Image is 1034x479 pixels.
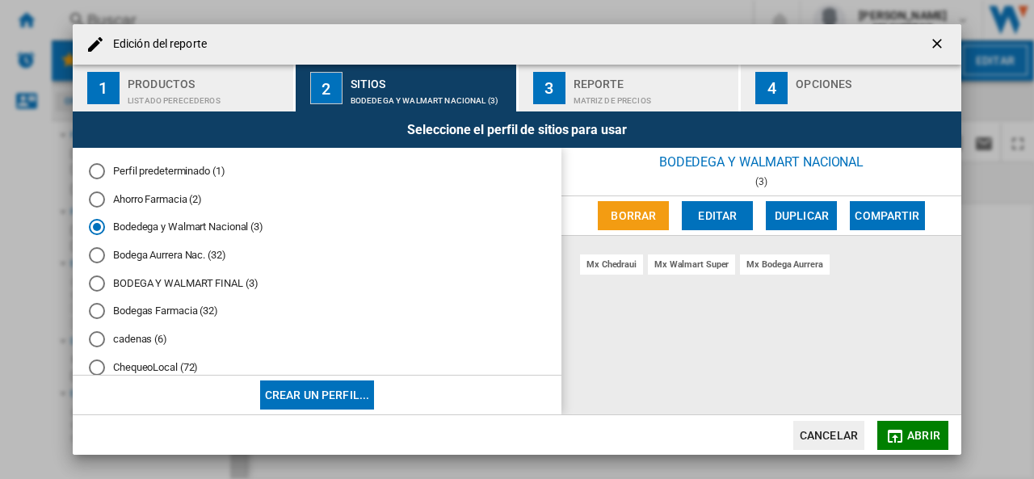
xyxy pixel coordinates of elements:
[598,201,669,230] button: Borrar
[128,71,287,88] div: Productos
[260,380,375,410] button: Crear un perfil...
[351,71,510,88] div: Sitios
[519,65,741,111] button: 3 Reporte Matriz de precios
[89,191,545,207] md-radio-button: Ahorro Farmacia (2)
[850,201,924,230] button: Compartir
[574,71,733,88] div: Reporte
[793,421,864,450] button: Cancelar
[89,332,545,347] md-radio-button: cadenas (6)
[89,304,545,319] md-radio-button: Bodegas Farmacia (32)
[87,72,120,104] div: 1
[89,248,545,263] md-radio-button: Bodega Aurrera Nac. (32)
[877,421,948,450] button: Abrir
[755,72,788,104] div: 4
[73,65,295,111] button: 1 Productos Listado Perecederos
[73,111,961,148] div: Seleccione el perfil de sitios para usar
[561,148,961,176] div: Bodedega y Walmart Nacional
[766,201,837,230] button: Duplicar
[89,164,545,179] md-radio-button: Perfil predeterminado (1)
[796,71,955,88] div: Opciones
[351,88,510,105] div: Bodedega y Walmart Nacional (3)
[907,429,940,442] span: Abrir
[648,254,735,275] div: mx walmart super
[89,220,545,235] md-radio-button: Bodedega y Walmart Nacional (3)
[574,88,733,105] div: Matriz de precios
[580,254,643,275] div: mx chedraui
[929,36,948,55] ng-md-icon: getI18NText('BUTTONS.CLOSE_DIALOG')
[740,254,829,275] div: mx bodega aurrera
[296,65,518,111] button: 2 Sitios Bodedega y Walmart Nacional (3)
[89,275,545,291] md-radio-button: BODEGA Y WALMART FINAL (3)
[89,359,545,375] md-radio-button: ChequeoLocal (72)
[561,176,961,187] div: (3)
[533,72,565,104] div: 3
[310,72,343,104] div: 2
[682,201,753,230] button: Editar
[105,36,207,53] h4: Edición del reporte
[128,88,287,105] div: Listado Perecederos
[741,65,961,111] button: 4 Opciones
[923,28,955,61] button: getI18NText('BUTTONS.CLOSE_DIALOG')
